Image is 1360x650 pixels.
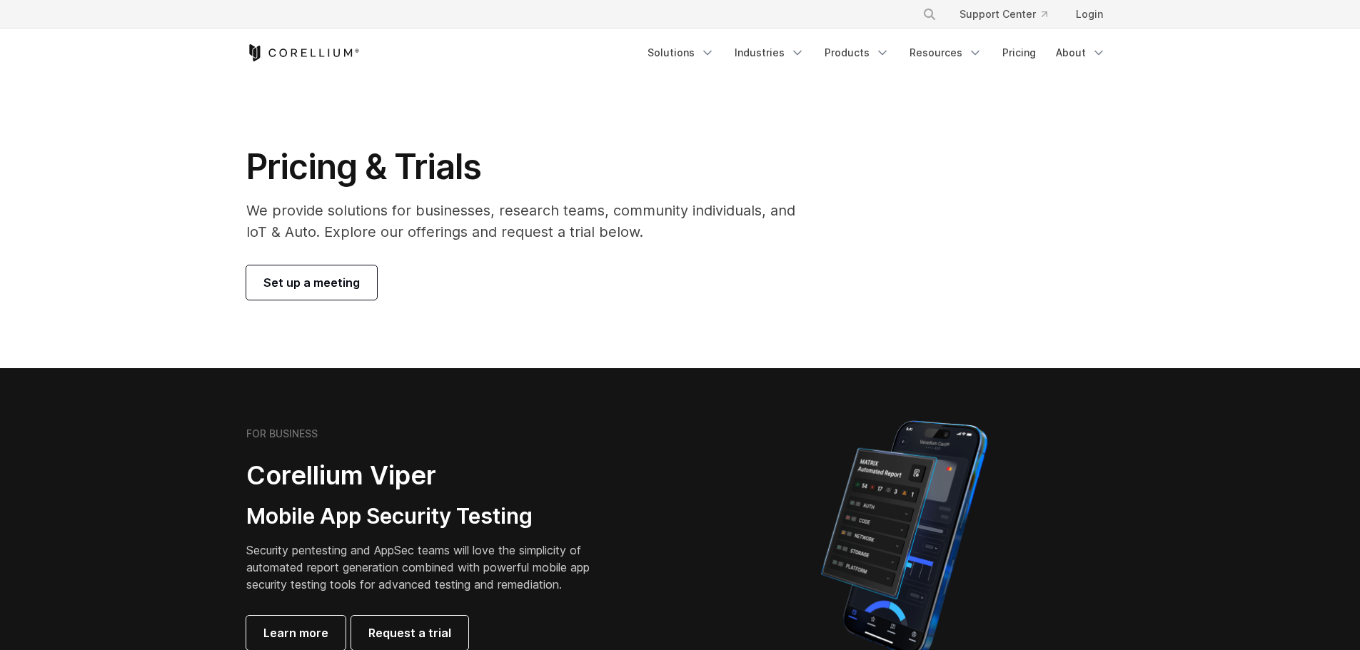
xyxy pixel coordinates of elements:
span: Learn more [263,624,328,641]
h2: Corellium Viper [246,459,612,492]
a: About [1047,40,1114,66]
button: Search [917,1,942,27]
h6: FOR BUSINESS [246,427,318,440]
a: Resources [901,40,991,66]
a: Products [816,40,898,66]
a: Set up a meeting [246,265,377,300]
a: Login [1064,1,1114,27]
a: Corellium Home [246,44,360,61]
a: Solutions [639,40,723,66]
h1: Pricing & Trials [246,146,815,188]
a: Learn more [246,616,346,650]
span: Set up a meeting [263,274,360,291]
a: Support Center [948,1,1059,27]
div: Navigation Menu [639,40,1114,66]
p: We provide solutions for businesses, research teams, community individuals, and IoT & Auto. Explo... [246,200,815,243]
p: Security pentesting and AppSec teams will love the simplicity of automated report generation comb... [246,542,612,593]
a: Pricing [994,40,1044,66]
a: Industries [726,40,813,66]
span: Request a trial [368,624,451,641]
div: Navigation Menu [905,1,1114,27]
a: Request a trial [351,616,468,650]
h3: Mobile App Security Testing [246,503,612,530]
